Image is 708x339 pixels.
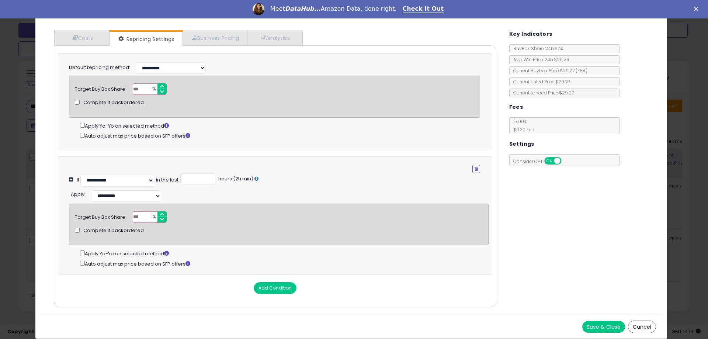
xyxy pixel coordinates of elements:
div: Apply Yo-Yo on selected method [80,121,480,130]
div: Target Buy Box Share: [75,211,126,221]
button: Add Condition [254,282,296,294]
img: Profile image for Georgie [253,3,264,15]
div: Apply Yo-Yo on selected method [80,249,488,257]
button: Cancel [628,321,656,333]
span: 15.00 % [510,118,534,133]
a: Business Pricing [183,30,247,45]
span: Apply [71,191,84,198]
span: OFF [560,158,572,164]
button: Save & Close [582,321,625,333]
a: Costs [54,30,110,45]
span: $29.27 [560,68,587,74]
span: Consider CPT: [510,158,571,165]
label: Default repricing method: [69,64,130,71]
span: hours (2h min) [217,175,253,182]
div: : [71,188,86,198]
span: Compete if backordered [83,99,144,106]
h5: Key Indicators [509,30,552,39]
span: Current Buybox Price: [510,68,587,74]
i: DataHub... [285,5,321,12]
span: % [148,84,160,95]
span: Current Landed Price: $29.27 [510,90,574,96]
div: in the last [156,177,178,184]
span: Current Listed Price: $29.27 [510,79,570,85]
a: Analytics [247,30,302,45]
div: Close [694,7,701,11]
div: Target Buy Box Share: [75,83,126,93]
div: Auto adjust max price based on SFP offers [80,131,480,140]
span: ( FBA ) [576,68,587,74]
div: Meet Amazon Data, done right. [270,5,397,13]
h5: Fees [509,103,523,112]
a: Repricing Settings [110,32,182,46]
span: Compete if backordered [83,227,144,234]
span: BuyBox Share 24h: 27% [510,45,563,52]
div: Auto adjust max price based on SFP offers [80,259,488,268]
span: % [148,212,160,223]
span: $0.30 min [510,127,534,133]
a: Check It Out [403,5,444,13]
span: Avg. Win Price 24h: $29.29 [510,56,569,63]
span: ON [545,158,554,164]
i: Remove Condition [475,167,478,171]
h5: Settings [509,139,534,149]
